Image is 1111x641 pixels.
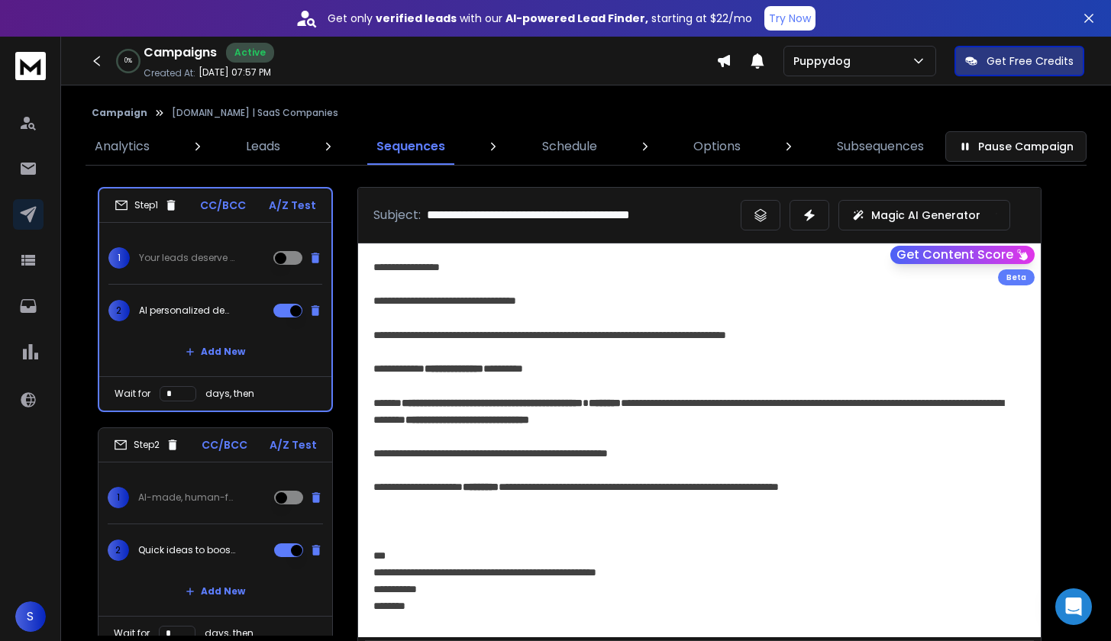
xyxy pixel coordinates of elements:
[172,107,338,119] p: [DOMAIN_NAME] | SaaS Companies
[115,198,178,212] div: Step 1
[533,128,606,165] a: Schedule
[15,601,46,632] button: S
[144,67,195,79] p: Created At:
[769,11,811,26] p: Try Now
[890,246,1035,264] button: Get Content Score
[328,11,752,26] p: Get only with our starting at $22/mo
[205,627,254,639] p: days, then
[144,43,217,62] h1: Campaigns
[139,252,237,264] p: Your leads deserve a demo made just for them
[138,544,236,556] p: Quick ideas to boost trial-to-paid conversions
[205,388,254,400] p: days, then
[138,491,236,504] p: AI-made, human-feel demos that convert
[92,107,147,119] button: Campaign
[376,137,445,156] p: Sequences
[1055,588,1092,625] div: Open Intercom Messenger
[114,438,179,452] div: Step 2
[98,187,333,412] li: Step1CC/BCCA/Z Test1Your leads deserve a demo made just for them2AI personalized demoAdd NewWait ...
[115,388,150,400] p: Wait for
[124,56,132,66] p: 0 %
[200,198,246,213] p: CC/BCC
[108,540,129,561] span: 2
[764,6,815,31] button: Try Now
[684,128,750,165] a: Options
[108,247,130,269] span: 1
[95,137,150,156] p: Analytics
[376,11,457,26] strong: verified leads
[226,43,274,63] div: Active
[202,437,247,453] p: CC/BCC
[246,137,280,156] p: Leads
[871,208,980,223] p: Magic AI Generator
[173,576,257,607] button: Add New
[173,337,257,367] button: Add New
[505,11,648,26] strong: AI-powered Lead Finder,
[998,269,1035,285] div: Beta
[954,46,1084,76] button: Get Free Credits
[15,52,46,80] img: logo
[114,627,150,639] p: Wait for
[86,128,159,165] a: Analytics
[837,137,924,156] p: Subsequences
[237,128,289,165] a: Leads
[693,137,741,156] p: Options
[270,437,317,453] p: A/Z Test
[793,53,857,69] p: Puppydog
[838,200,1010,230] button: Magic AI Generator
[828,128,933,165] a: Subsequences
[542,137,597,156] p: Schedule
[945,131,1087,162] button: Pause Campaign
[139,304,237,317] p: AI personalized demo
[108,487,129,508] span: 1
[367,128,454,165] a: Sequences
[199,66,271,79] p: [DATE] 07:57 PM
[269,198,316,213] p: A/Z Test
[108,300,130,321] span: 2
[373,206,421,224] p: Subject:
[987,53,1074,69] p: Get Free Credits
